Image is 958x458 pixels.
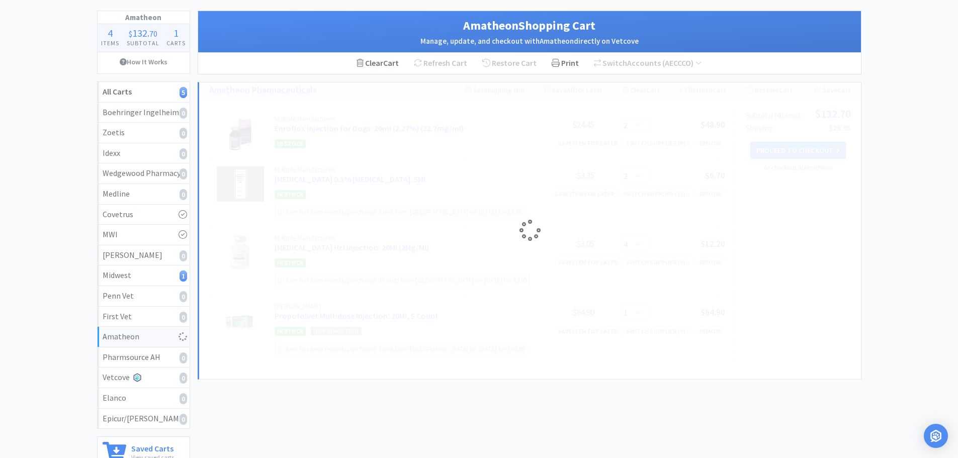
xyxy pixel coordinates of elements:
[180,291,187,302] i: 0
[98,286,190,307] a: Penn Vet0
[98,265,190,286] a: Midwest1
[98,245,190,266] a: [PERSON_NAME]0
[103,208,185,221] div: Covetrus
[123,28,163,38] div: .
[924,424,948,448] div: Open Intercom Messenger
[98,82,190,103] a: All Carts5
[180,250,187,261] i: 0
[661,58,702,68] span: ( AECCCO )
[594,57,702,70] div: Accounts
[149,29,157,39] span: 70
[180,373,187,384] i: 0
[180,87,187,98] i: 5
[103,188,185,201] div: Medline
[131,442,174,452] h6: Saved Carts
[103,351,185,364] div: Pharmsource AH
[208,35,851,47] h2: Manage, update, and checkout with Amatheon directly on Vetcove
[103,310,185,323] div: First Vet
[98,409,190,429] a: Epicur/[PERSON_NAME]0
[98,123,190,143] a: Zoetis0
[98,205,190,225] a: Covetrus
[103,228,185,241] div: MWI
[132,27,147,39] span: 132
[180,168,187,179] i: 0
[180,352,187,363] i: 0
[103,126,185,139] div: Zoetis
[98,163,190,184] a: Wedgewood Pharmacy0
[98,327,190,347] a: Amatheon
[123,38,163,48] h4: Subtotal
[357,57,399,70] div: Clear
[180,414,187,425] i: 0
[180,108,187,119] i: 0
[208,16,851,35] h1: Amatheon Shopping Cart
[544,53,586,74] div: Print
[383,58,399,68] span: Cart
[173,27,179,39] span: 1
[103,106,185,119] div: Boehringer Ingelheim
[98,143,190,164] a: Idexx0
[98,388,190,409] a: Elanco0
[103,86,132,97] strong: All Carts
[103,249,185,262] div: [PERSON_NAME]
[103,330,185,343] div: Amatheon
[108,27,113,39] span: 4
[103,167,185,180] div: Wedgewood Pharmacy
[180,189,187,200] i: 0
[180,148,187,159] i: 0
[98,11,190,24] h1: Amatheon
[98,225,190,245] a: MWI
[98,347,190,368] a: Pharmsource AH0
[98,368,190,388] a: Vetcove0
[129,29,132,39] span: $
[180,393,187,404] i: 0
[103,269,185,282] div: Midwest
[180,128,187,139] i: 0
[180,270,187,282] i: 1
[98,184,190,205] a: Medline0
[602,58,627,68] span: Switch
[98,52,190,71] a: How It Works
[103,371,185,384] div: Vetcove
[406,53,475,74] div: Refresh Cart
[103,147,185,160] div: Idexx
[98,103,190,123] a: Boehringer Ingelheim0
[163,38,190,48] h4: Carts
[103,290,185,303] div: Penn Vet
[475,53,544,74] div: Restore Cart
[180,312,187,323] i: 0
[98,307,190,327] a: First Vet0
[103,412,185,425] div: Epicur/[PERSON_NAME]
[98,38,123,48] h4: Items
[103,392,185,405] div: Elanco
